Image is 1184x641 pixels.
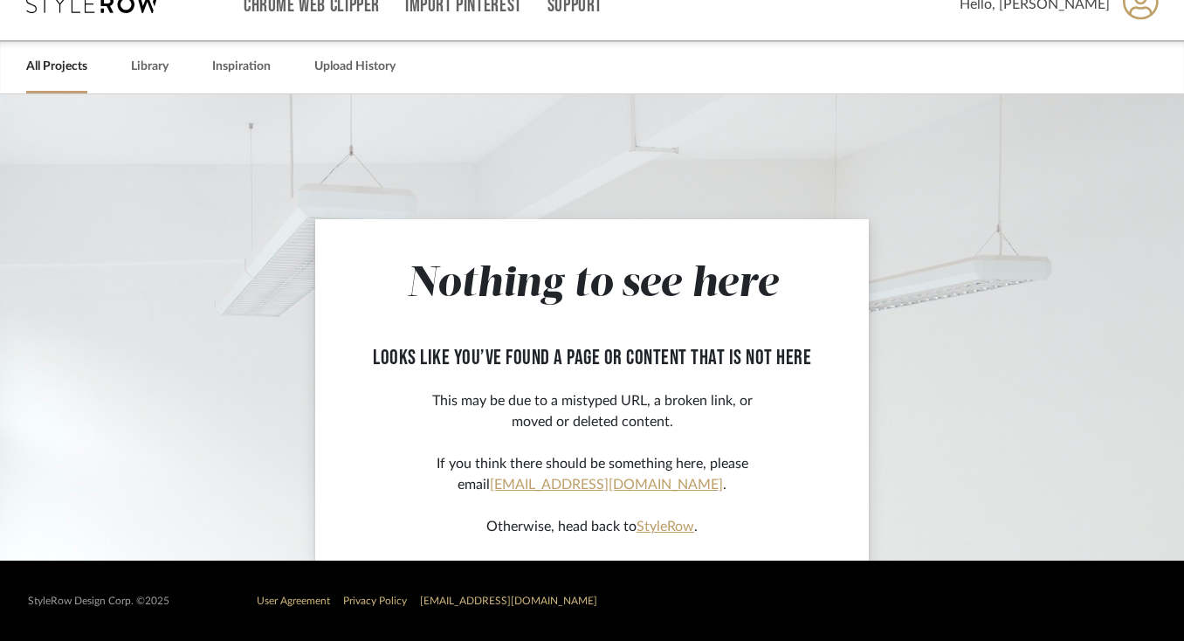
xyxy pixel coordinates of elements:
[131,55,169,79] a: Library
[490,478,723,492] a: [EMAIL_ADDRESS][DOMAIN_NAME]
[257,596,330,606] a: User Agreement
[212,55,271,79] a: Inspiration
[350,453,834,495] p: If you think there should be something here, please email .
[26,55,87,79] a: All Projects
[343,596,407,606] a: Privacy Policy
[314,55,396,79] a: Upload History
[28,595,169,608] div: StyleRow Design Corp. ©2025
[350,390,834,432] p: This may be due to a mistyped URL, a broken link, or moved or deleted content.
[350,260,834,311] h1: Nothing to see here
[350,516,834,537] p: Otherwise, head back to .
[420,596,597,606] a: [EMAIL_ADDRESS][DOMAIN_NAME]
[637,520,694,534] a: StyleRow
[350,346,834,371] h2: looks like you’ve found a page or content that is not here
